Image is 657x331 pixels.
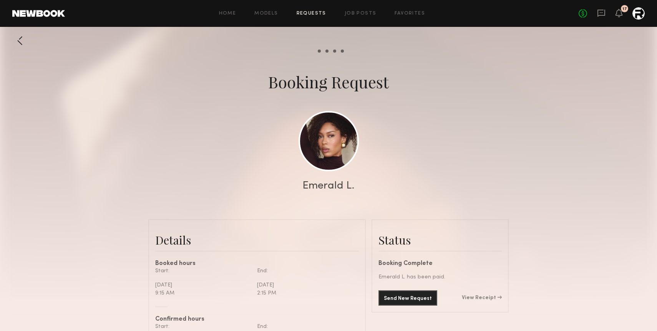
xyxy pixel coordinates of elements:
[378,232,502,248] div: Status
[297,11,326,16] a: Requests
[155,316,359,323] div: Confirmed hours
[257,281,353,289] div: [DATE]
[378,273,502,281] div: Emerald L. has been paid.
[155,281,251,289] div: [DATE]
[462,295,502,301] a: View Receipt
[155,323,251,331] div: Start:
[622,7,627,11] div: 17
[268,71,389,93] div: Booking Request
[155,267,251,275] div: Start:
[302,180,355,191] div: Emerald L.
[257,267,353,275] div: End:
[378,261,502,267] div: Booking Complete
[254,11,278,16] a: Models
[155,232,359,248] div: Details
[395,11,425,16] a: Favorites
[257,289,353,297] div: 2:15 PM
[155,289,251,297] div: 9:15 AM
[345,11,377,16] a: Job Posts
[257,323,353,331] div: End:
[219,11,236,16] a: Home
[155,261,359,267] div: Booked hours
[378,290,437,306] button: Send New Request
